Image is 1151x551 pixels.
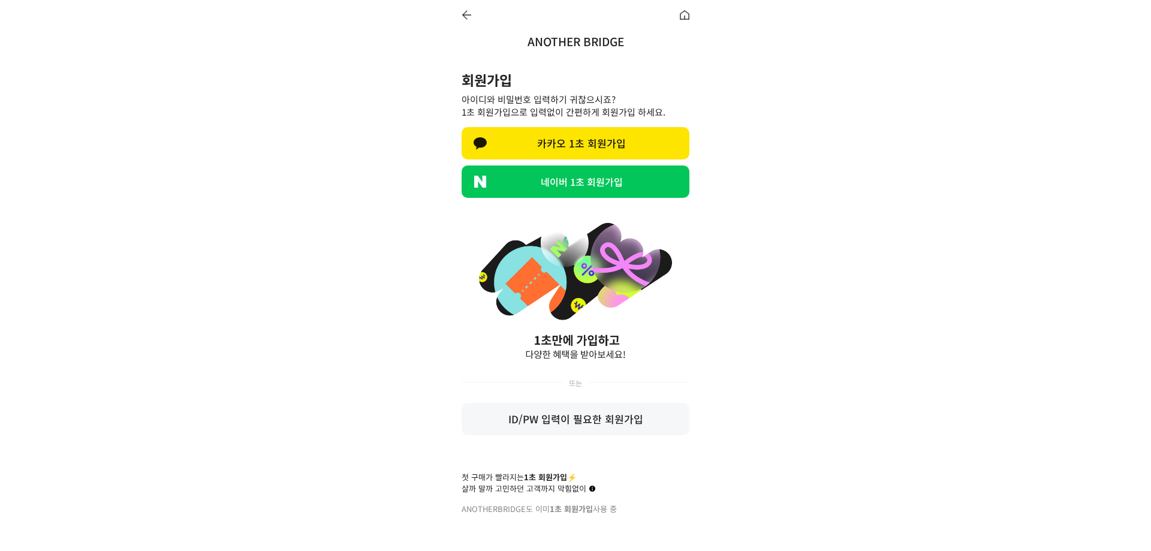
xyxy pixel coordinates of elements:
[528,33,624,49] a: ANOTHER BRIDGE
[524,471,567,483] b: 1초 회원가입
[462,93,689,118] p: 아이디와 비밀번호 입력하기 귀찮으시죠? 1초 회원가입으로 입력없이 간편하게 회원가입 하세요.
[462,483,595,494] div: 살까 말까 고민하던 고객까지 막힘없이
[462,471,689,483] div: 첫 구매가 빨라지는 ⚡️
[462,503,689,514] div: anotherbridge도 이미 사용 중
[550,503,593,514] b: 1초 회원가입
[462,403,689,435] p: ID/PW 입력이 필요한 회원가입
[462,127,689,159] a: 카카오 1초 회원가입
[462,212,689,364] img: banner
[462,70,689,90] h2: 회원가입
[462,165,689,198] a: 네이버 1초 회원가입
